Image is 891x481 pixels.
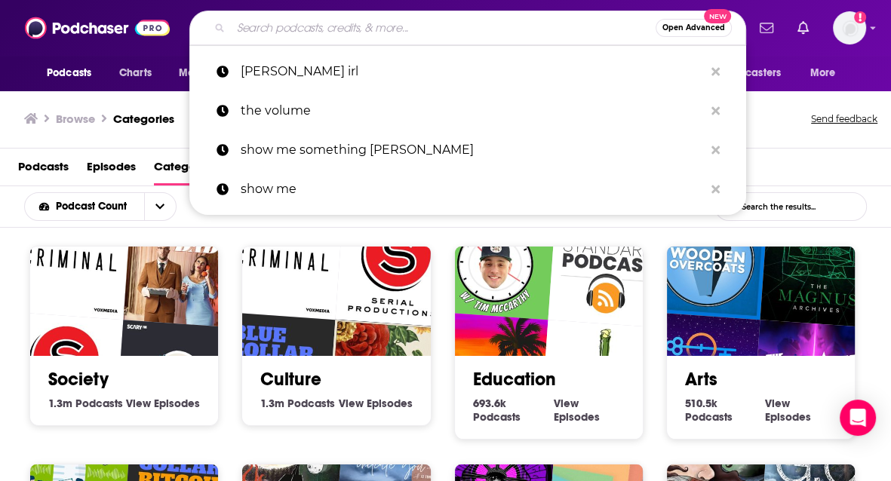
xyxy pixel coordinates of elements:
[833,11,866,44] img: User Profile
[189,170,746,209] a: show me
[367,397,413,410] span: Episodes
[656,19,732,37] button: Open AdvancedNew
[754,15,779,41] a: Show notifications dropdown
[241,170,704,209] p: show me
[699,59,803,87] button: open menu
[75,397,123,410] span: Podcasts
[473,397,554,424] a: 693.6k Education Podcasts
[547,207,668,328] img: The Bitcoin Standard Podcast
[56,112,95,126] h3: Browse
[189,130,746,170] a: show me something [PERSON_NAME]
[189,52,746,91] a: [PERSON_NAME] irl
[48,397,123,410] a: 1.3m Society Podcasts
[553,397,624,424] a: View Education Episodes
[685,397,717,410] span: 510.5k
[840,400,876,436] div: Open Intercom Messenger
[179,63,232,84] span: Monitoring
[123,207,244,328] img: Your Mom & Dad
[685,410,733,424] span: Podcasts
[807,109,882,130] button: Send feedback
[760,207,880,328] img: The Magnus Archives
[189,91,746,130] a: the volume
[24,192,200,221] h2: Choose List sort
[339,397,413,410] a: View Culture Episodes
[800,59,855,87] button: open menu
[765,410,811,424] span: Episodes
[241,91,704,130] p: the volume
[854,11,866,23] svg: Add a profile image
[339,397,364,410] span: View
[791,15,815,41] a: Show notifications dropdown
[154,155,215,185] a: Categories
[223,199,343,320] img: Criminal
[126,397,151,410] span: View
[833,11,866,44] button: Show profile menu
[47,63,91,84] span: Podcasts
[260,397,335,410] a: 1.3m Culture Podcasts
[154,397,200,410] span: Episodes
[25,14,170,42] img: Podchaser - Follow, Share and Rate Podcasts
[18,155,69,185] a: Podcasts
[553,397,578,410] span: View
[335,207,456,328] img: Serial
[87,155,136,185] a: Episodes
[241,130,704,170] p: show me something west wilson
[473,368,556,391] a: Education
[241,52,704,91] p: angie martinez irl
[144,193,176,220] button: open menu
[48,397,72,410] span: 1.3m
[231,16,656,40] input: Search podcasts, credits, & more...
[765,397,790,410] span: View
[473,410,521,424] span: Podcasts
[36,59,111,87] button: open menu
[685,397,765,424] a: 510.5k Arts Podcasts
[11,199,131,320] img: Criminal
[48,368,109,391] a: Society
[647,199,767,320] img: Wooden Overcoats
[810,63,836,84] span: More
[260,397,284,410] span: 1.3m
[56,201,132,212] span: Podcast Count
[119,63,152,84] span: Charts
[260,368,321,391] a: Culture
[473,397,506,410] span: 693.6k
[765,397,837,424] a: View Arts Episodes
[126,397,200,410] a: View Society Episodes
[109,59,161,87] a: Charts
[113,112,174,126] a: Categories
[25,201,144,212] button: open menu
[685,368,717,391] a: Arts
[189,11,746,45] div: Search podcasts, credits, & more...
[704,9,731,23] span: New
[833,11,866,44] span: Logged in as maryalyson
[168,59,252,87] button: open menu
[662,24,725,32] span: Open Advanced
[435,199,555,320] img: 20TIMinutes: A Mental Health Podcast
[287,397,335,410] span: Podcasts
[553,410,599,424] span: Episodes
